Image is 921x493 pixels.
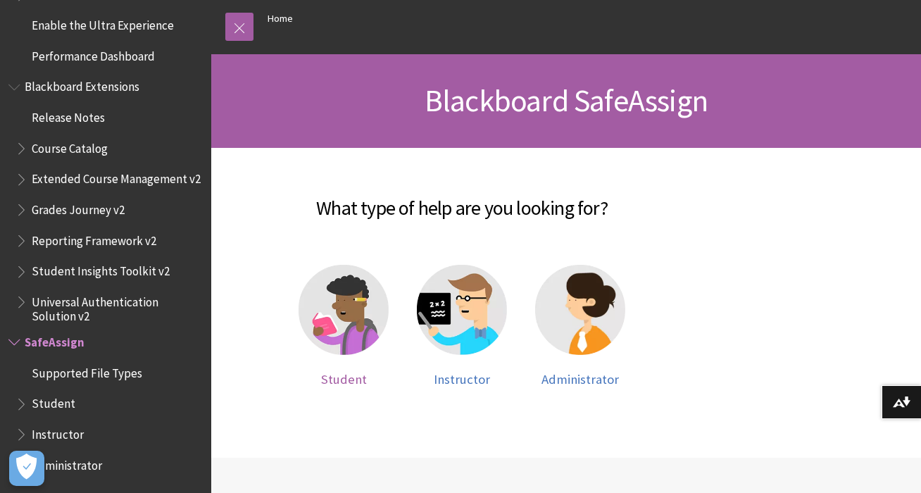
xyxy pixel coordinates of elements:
span: Instructor [434,371,490,387]
span: Administrator [32,454,102,473]
span: Administrator [541,371,619,387]
img: Student help [299,265,389,355]
nav: Book outline for Blackboard SafeAssign [8,330,203,477]
span: Universal Authentication Solution v2 [32,290,201,323]
span: Release Notes [32,106,105,125]
span: SafeAssign [25,330,84,349]
span: Extended Course Management v2 [32,168,201,187]
a: Student help Student [299,265,389,387]
button: Open Preferences [9,451,44,486]
span: Supported File Types [32,361,142,380]
span: Student Insights Toolkit v2 [32,260,170,279]
span: Reporting Framework v2 [32,229,156,248]
nav: Book outline for Blackboard Extensions [8,75,203,324]
span: Performance Dashboard [32,44,155,63]
a: Instructor help Instructor [417,265,507,387]
img: Instructor help [417,265,507,355]
span: Student [321,371,367,387]
a: Administrator help Administrator [535,265,625,387]
span: Grades Journey v2 [32,198,125,217]
a: Home [268,10,293,27]
span: Enable the Ultra Experience [32,13,174,32]
span: Student [32,392,75,411]
img: Administrator help [535,265,625,355]
span: Blackboard SafeAssign [425,81,708,120]
span: Course Catalog [32,137,108,156]
span: Blackboard Extensions [25,75,139,94]
h2: What type of help are you looking for? [225,176,698,223]
span: Instructor [32,423,84,442]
